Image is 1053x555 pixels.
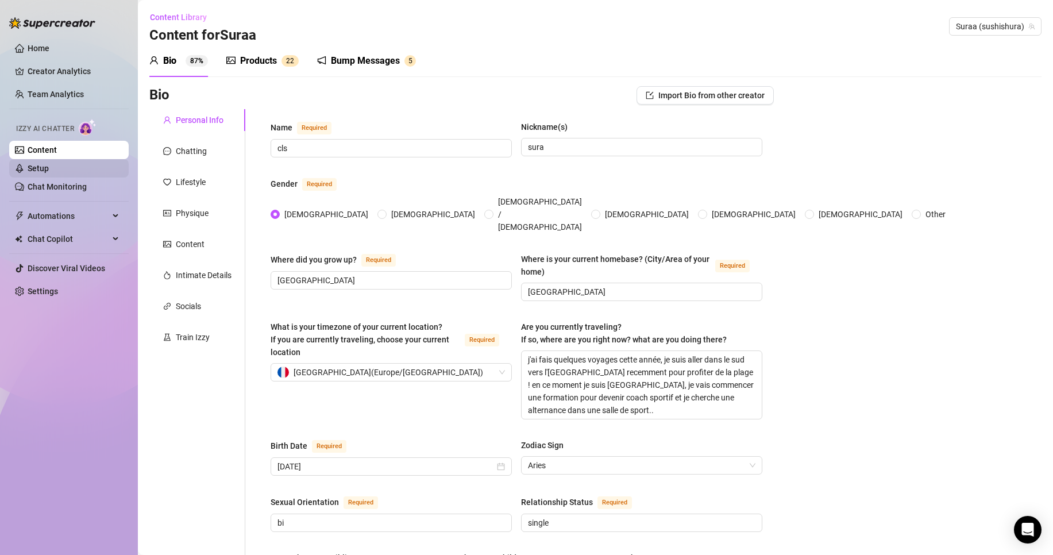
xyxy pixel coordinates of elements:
[521,253,762,278] label: Where is your current homebase? (City/Area of your home)
[521,121,568,133] div: Nickname(s)
[176,145,207,157] div: Chatting
[79,119,97,136] img: AI Chatter
[521,439,564,452] div: Zodiac Sign
[149,56,159,65] span: user
[956,18,1035,35] span: Suraa (sushishura)
[226,56,236,65] span: picture
[277,274,503,287] input: Where did you grow up?
[344,496,378,509] span: Required
[521,439,572,452] label: Zodiac Sign
[331,54,400,68] div: Bump Messages
[271,322,449,357] span: What is your timezone of your current location? If you are currently traveling, choose your curre...
[528,457,755,474] span: Aries
[28,44,49,53] a: Home
[163,333,171,341] span: experiment
[493,195,587,233] span: [DEMOGRAPHIC_DATA] / [DEMOGRAPHIC_DATA]
[271,253,408,267] label: Where did you grow up?
[149,26,256,45] h3: Content for Suraa
[163,54,176,68] div: Bio
[1028,23,1035,30] span: team
[528,286,753,298] input: Where is your current homebase? (City/Area of your home)
[387,208,480,221] span: [DEMOGRAPHIC_DATA]
[176,331,210,344] div: Train Izzy
[521,495,645,509] label: Relationship Status
[28,62,119,80] a: Creator Analytics
[271,440,307,452] div: Birth Date
[176,238,205,250] div: Content
[294,364,483,381] span: [GEOGRAPHIC_DATA] ( Europe/[GEOGRAPHIC_DATA] )
[521,322,727,344] span: Are you currently traveling? If so, where are you right now? what are you doing there?
[163,302,171,310] span: link
[921,208,950,221] span: Other
[280,208,373,221] span: [DEMOGRAPHIC_DATA]
[176,114,223,126] div: Personal Info
[361,254,396,267] span: Required
[176,269,232,282] div: Intimate Details
[528,141,753,153] input: Nickname(s)
[163,271,171,279] span: fire
[163,178,171,186] span: heart
[521,253,711,278] div: Where is your current homebase? (City/Area of your home)
[176,176,206,188] div: Lifestyle
[281,55,299,67] sup: 22
[176,300,201,313] div: Socials
[522,351,762,419] textarea: j'ai fais quelques voyages cette année, je suis aller dans le sud vers l'[GEOGRAPHIC_DATA] recemm...
[28,287,58,296] a: Settings
[600,208,693,221] span: [DEMOGRAPHIC_DATA]
[15,211,24,221] span: thunderbolt
[1014,516,1042,544] div: Open Intercom Messenger
[271,496,339,508] div: Sexual Orientation
[290,57,294,65] span: 2
[28,264,105,273] a: Discover Viral Videos
[297,122,331,134] span: Required
[271,253,357,266] div: Where did you grow up?
[814,208,907,221] span: [DEMOGRAPHIC_DATA]
[715,260,750,272] span: Required
[277,142,503,155] input: Name
[28,145,57,155] a: Content
[149,86,169,105] h3: Bio
[163,116,171,124] span: user
[163,209,171,217] span: idcard
[271,439,359,453] label: Birth Date
[646,91,654,99] span: import
[465,334,499,346] span: Required
[28,90,84,99] a: Team Analytics
[277,517,503,529] input: Sexual Orientation
[150,13,207,22] span: Content Library
[271,178,298,190] div: Gender
[16,124,74,134] span: Izzy AI Chatter
[597,496,632,509] span: Required
[28,164,49,173] a: Setup
[521,121,576,133] label: Nickname(s)
[28,207,109,225] span: Automations
[271,121,344,134] label: Name
[528,517,753,529] input: Relationship Status
[658,91,765,100] span: Import Bio from other creator
[286,57,290,65] span: 2
[302,178,337,191] span: Required
[277,367,289,378] img: fr
[186,55,208,67] sup: 87%
[408,57,412,65] span: 5
[163,147,171,155] span: message
[176,207,209,219] div: Physique
[271,121,292,134] div: Name
[312,440,346,453] span: Required
[9,17,95,29] img: logo-BBDzfeDw.svg
[707,208,800,221] span: [DEMOGRAPHIC_DATA]
[521,496,593,508] div: Relationship Status
[149,8,216,26] button: Content Library
[271,495,391,509] label: Sexual Orientation
[277,460,495,473] input: Birth Date
[28,182,87,191] a: Chat Monitoring
[28,230,109,248] span: Chat Copilot
[404,55,416,67] sup: 5
[317,56,326,65] span: notification
[163,240,171,248] span: picture
[637,86,774,105] button: Import Bio from other creator
[271,177,349,191] label: Gender
[15,235,22,243] img: Chat Copilot
[240,54,277,68] div: Products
